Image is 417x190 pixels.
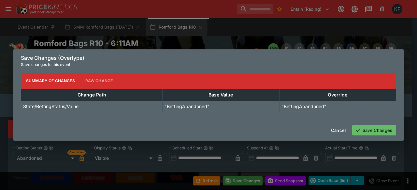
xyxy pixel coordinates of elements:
button: Summary of Changes [21,73,80,89]
td: "BettingAbandoned" [279,101,396,112]
button: Cancel [327,125,350,135]
th: Change Path [21,89,163,101]
p: Save changes to this event. [21,61,396,68]
button: Raw Change [80,73,118,89]
td: "BettingAbandoned" [163,101,279,112]
th: Override [279,89,396,101]
h6: Save Changes (Overtype) [21,55,396,61]
button: Save Changes [352,125,396,135]
p: State/BettingStatus/Value [23,103,79,110]
th: Base Value [163,89,279,101]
